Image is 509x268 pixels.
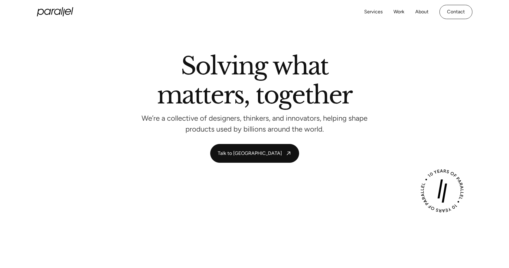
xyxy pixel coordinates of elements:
a: home [37,7,73,16]
a: About [415,8,429,16]
a: Contact [439,5,472,19]
a: Work [393,8,404,16]
h2: Solving what matters, together [157,54,352,109]
p: We’re a collective of designers, thinkers, and innovators, helping shape products used by billion... [141,116,368,132]
a: Services [364,8,383,16]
